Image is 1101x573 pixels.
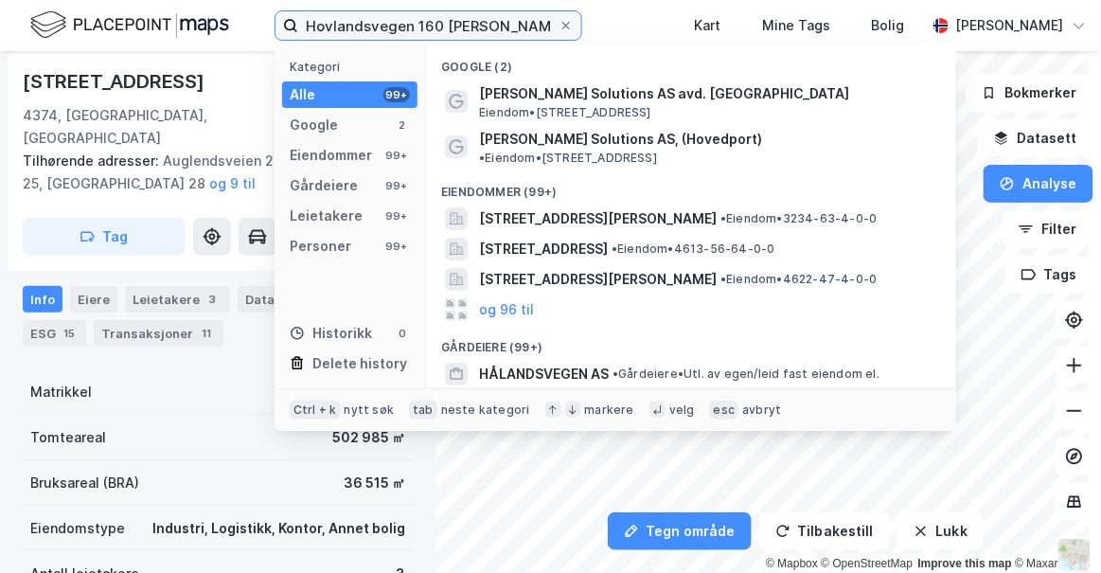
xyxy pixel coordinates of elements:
div: Eiere [70,286,117,313]
div: velg [669,403,695,418]
div: Google (2) [426,45,956,79]
span: [STREET_ADDRESS][PERSON_NAME] [479,268,717,291]
span: Eiendom • 4613-56-64-0-0 [612,242,775,257]
div: Eiendommer [290,144,372,167]
div: 99+ [383,239,410,254]
div: 15 [60,324,79,343]
iframe: Chat Widget [1006,482,1101,573]
div: Ctrl + k [290,401,341,420]
a: Improve this map [918,557,1012,570]
div: Industri, Logistikk, Kontor, Annet bolig [152,517,405,540]
div: ESG [23,320,86,347]
div: Matrikkel [30,381,92,403]
div: nytt søk [345,403,395,418]
button: Datasett [978,119,1093,157]
span: • [613,367,618,381]
div: 2 [395,117,410,133]
img: logo.f888ab2527a4732fd821a326f86c7f29.svg [30,9,229,42]
span: Eiendom • [STREET_ADDRESS] [479,105,651,120]
div: neste kategori [441,403,530,418]
div: Google [290,114,338,136]
span: • [612,242,617,256]
div: Leietakere [125,286,230,313]
div: tab [409,401,437,420]
div: 0 [395,326,410,341]
div: esc [710,401,739,420]
button: Filter [1003,210,1093,248]
span: • [479,151,485,165]
div: markere [585,403,634,418]
span: Gårdeiere • Utl. av egen/leid fast eiendom el. [613,367,879,382]
div: Info [23,286,62,313]
div: Bolig [872,14,905,37]
div: 99+ [383,178,410,193]
div: Datasett [238,286,331,313]
span: Tilhørende adresser: [23,152,163,169]
span: HÅLANDSVEGEN AS [479,363,609,385]
button: Tilbakestill [759,512,890,550]
span: Eiendom • [STREET_ADDRESS] [479,151,657,166]
div: Tomteareal [30,426,106,449]
div: avbryt [742,403,781,418]
div: Gårdeiere (99+) [426,325,956,359]
div: Delete history [312,352,407,375]
a: Mapbox [766,557,818,570]
div: Bruksareal (BRA) [30,472,139,494]
button: Tag [23,218,186,256]
span: • [720,211,726,225]
button: Tegn område [608,512,752,550]
div: 99+ [383,148,410,163]
button: Bokmerker [966,74,1093,112]
div: Auglendsveien 23, Auglendsveien 25, [GEOGRAPHIC_DATA] 28 [23,150,398,195]
a: OpenStreetMap [822,557,914,570]
div: Eiendommer (99+) [426,170,956,204]
div: Eiendomstype [30,517,125,540]
div: Kategori [290,60,417,74]
div: Gårdeiere [290,174,358,197]
div: 4374, [GEOGRAPHIC_DATA], [GEOGRAPHIC_DATA] [23,104,316,150]
div: Transaksjoner [94,320,223,347]
span: [STREET_ADDRESS][PERSON_NAME] [479,207,717,230]
div: 99+ [383,208,410,224]
button: Analyse [984,165,1093,203]
button: Lukk [897,512,984,550]
div: Leietakere [290,205,363,227]
button: Tags [1005,256,1093,294]
span: [PERSON_NAME] Solutions AS, (Hovedport) [479,128,762,151]
span: [PERSON_NAME] Solutions AS avd. [GEOGRAPHIC_DATA] [479,82,933,105]
div: 3 [204,290,222,309]
div: 11 [197,324,216,343]
button: og 96 til [479,298,534,321]
span: Eiendom • 4622-47-4-0-0 [720,272,877,287]
span: [STREET_ADDRESS] [479,238,608,260]
input: Søk på adresse, matrikkel, gårdeiere, leietakere eller personer [298,11,559,40]
div: 36 515 ㎡ [344,472,405,494]
span: Eiendom • 3234-63-4-0-0 [720,211,877,226]
div: 99+ [383,87,410,102]
span: • [720,272,726,286]
div: Kart [694,14,720,37]
div: [STREET_ADDRESS] [23,66,208,97]
div: 502 985 ㎡ [332,426,405,449]
div: Alle [290,83,315,106]
div: Personer [290,235,351,258]
div: Historikk [290,322,372,345]
div: Mine Tags [762,14,830,37]
div: [PERSON_NAME] [956,14,1064,37]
